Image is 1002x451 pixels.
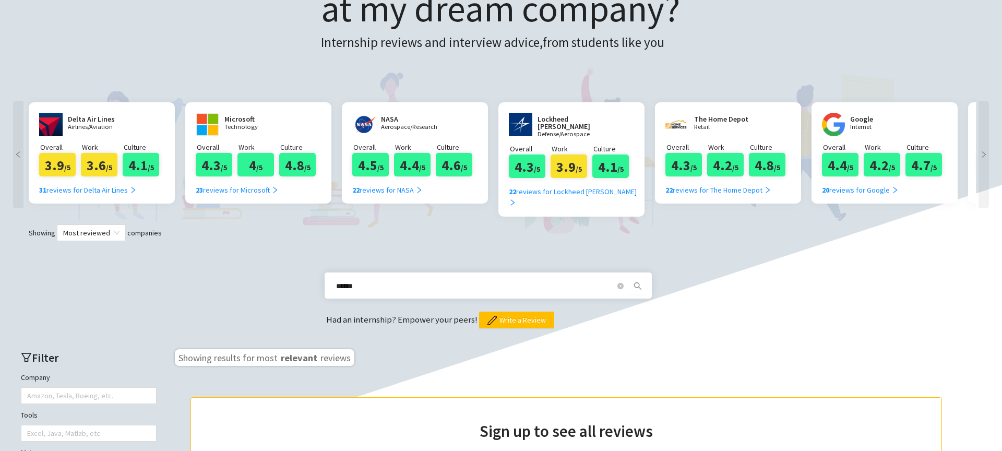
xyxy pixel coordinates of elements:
img: www.lockheedmartin.com [509,113,532,136]
p: Airlines/Aviation [68,124,130,130]
h2: Microsoft [224,115,287,123]
div: 4.6 [436,153,472,176]
span: /5 [148,163,154,172]
p: Work [552,143,592,155]
span: /5 [576,164,582,174]
p: Work [865,141,905,153]
span: /5 [931,163,937,172]
p: Culture [124,141,164,153]
p: Culture [750,141,791,153]
p: Work [708,141,749,153]
div: 4.1 [592,155,629,178]
button: Write a Review [479,312,554,328]
span: /5 [617,164,624,174]
p: Aerospace/Research [381,124,444,130]
h2: Delta Air Lines [68,115,130,123]
label: Company [21,372,50,383]
span: right [979,151,989,158]
div: 4.3 [196,153,232,176]
span: /5 [419,163,425,172]
h2: The Home Depot [694,115,757,123]
p: Overall [823,141,864,153]
p: Overall [510,143,551,155]
p: Overall [40,141,81,153]
div: 4.8 [749,153,785,176]
span: filter [21,352,32,363]
div: reviews for Google [822,184,899,196]
input: Tools [27,427,29,440]
a: 31reviews for Delta Air Lines right [39,176,137,196]
a: 23reviews for Microsoft right [196,176,279,196]
div: 3.9 [39,153,76,176]
span: /5 [690,163,697,172]
div: Showing companies [10,224,992,241]
p: Retail [694,124,757,130]
div: reviews for NASA [352,184,423,196]
span: search [630,282,646,290]
span: /5 [304,163,311,172]
div: 4.3 [509,155,545,178]
span: Most reviewed [63,225,120,241]
p: Culture [437,141,478,153]
span: right [271,186,279,194]
a: 22reviews for Lockheed [PERSON_NAME] right [509,178,642,209]
p: Overall [197,141,237,153]
p: Culture [593,143,634,155]
h2: Filter [21,349,157,366]
span: /5 [64,163,70,172]
a: 20reviews for Google right [822,176,899,196]
b: 23 [196,185,203,195]
span: /5 [534,164,540,174]
span: /5 [847,163,853,172]
h2: Sign up to see all reviews [212,419,921,444]
div: 3.9 [551,155,587,178]
span: /5 [256,163,263,172]
p: Culture [280,141,321,153]
h2: Google [850,115,913,123]
div: 3.6 [81,153,117,176]
span: Had an internship? Empower your peers! [326,314,479,325]
span: /5 [774,163,780,172]
a: 22reviews for The Home Depot right [665,176,771,196]
p: Overall [353,141,394,153]
span: right [764,186,771,194]
b: 22 [352,185,360,195]
b: 22 [509,187,516,196]
h3: Showing results for most reviews [175,349,354,366]
div: reviews for Lockheed [PERSON_NAME] [509,186,642,209]
span: Write a Review [499,314,546,326]
div: 4.4 [394,153,431,176]
h2: Lockheed [PERSON_NAME] [538,115,616,130]
span: /5 [106,163,112,172]
button: search [629,278,646,294]
span: right [129,186,137,194]
span: right [891,186,899,194]
b: 22 [665,185,673,195]
span: close-circle [617,283,624,289]
span: /5 [732,163,738,172]
img: nasa.gov [352,113,376,136]
img: www.microsoft.com [196,113,219,136]
span: /5 [461,163,467,172]
p: Work [82,141,123,153]
span: right [509,199,516,206]
div: 4.5 [352,153,389,176]
div: reviews for The Home Depot [665,184,771,196]
div: 4.2 [864,153,900,176]
p: Work [395,141,436,153]
div: 4 [237,153,274,176]
p: Overall [666,141,707,153]
p: Work [238,141,279,153]
img: google.com [822,113,845,136]
b: 31 [39,185,46,195]
h3: Internship reviews and interview advice, from students like you [321,32,680,53]
span: right [415,186,423,194]
p: Internet [850,124,913,130]
span: /5 [889,163,895,172]
p: Technology [224,124,287,130]
span: relevant [280,350,318,363]
b: 20 [822,185,829,195]
p: Culture [906,141,947,153]
div: 4.1 [123,153,159,176]
label: Tools [21,409,38,421]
